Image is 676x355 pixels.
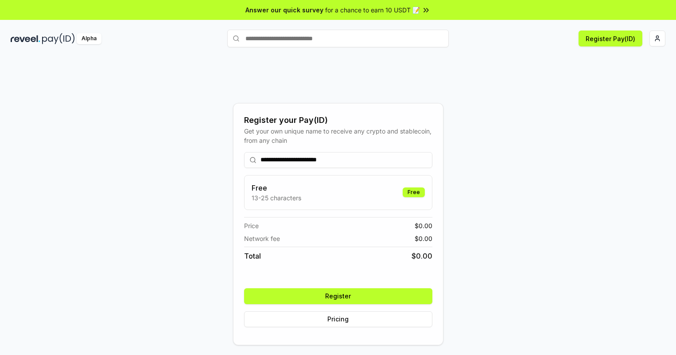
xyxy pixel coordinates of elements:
[252,183,301,193] h3: Free
[325,5,420,15] span: for a chance to earn 10 USDT 📝
[245,5,323,15] span: Answer our quick survey
[77,33,101,44] div: Alpha
[403,187,425,197] div: Free
[42,33,75,44] img: pay_id
[415,221,432,230] span: $ 0.00
[244,114,432,126] div: Register your Pay(ID)
[244,251,261,261] span: Total
[415,234,432,243] span: $ 0.00
[244,311,432,327] button: Pricing
[579,31,642,46] button: Register Pay(ID)
[252,193,301,202] p: 13-25 characters
[412,251,432,261] span: $ 0.00
[11,33,40,44] img: reveel_dark
[244,221,259,230] span: Price
[244,288,432,304] button: Register
[244,126,432,145] div: Get your own unique name to receive any crypto and stablecoin, from any chain
[244,234,280,243] span: Network fee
